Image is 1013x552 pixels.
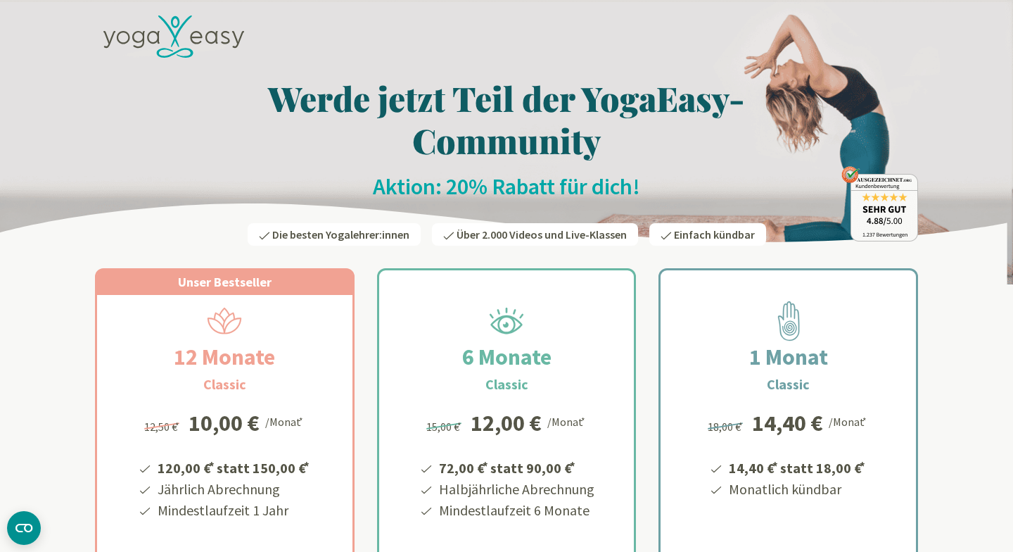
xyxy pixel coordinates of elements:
span: Einfach kündbar [674,227,755,241]
span: Die besten Yogalehrer:innen [272,227,409,241]
li: Halbjährliche Abrechnung [437,479,594,500]
li: 72,00 € statt 90,00 € [437,455,594,479]
li: Monatlich kündbar [727,479,867,500]
div: 10,00 € [189,412,260,434]
button: CMP-Widget öffnen [7,511,41,545]
div: 14,40 € [752,412,823,434]
h2: 6 Monate [428,340,585,374]
span: 12,50 € [144,420,181,434]
h1: Werde jetzt Teil der YogaEasy-Community [95,77,918,161]
div: 12,00 € [471,412,542,434]
span: 15,00 € [426,420,464,434]
h3: Classic [203,374,246,395]
li: Mindestlaufzeit 6 Monate [437,500,594,521]
div: /Monat [547,412,587,430]
h3: Classic [767,374,810,395]
span: Über 2.000 Videos und Live-Klassen [457,227,627,241]
div: /Monat [829,412,869,430]
h2: Aktion: 20% Rabatt für dich! [95,172,918,201]
span: 18,00 € [708,420,745,434]
li: Jährlich Abrechnung [155,479,312,500]
img: ausgezeichnet_badge.png [841,166,918,241]
li: 14,40 € statt 18,00 € [727,455,867,479]
h3: Classic [485,374,528,395]
div: /Monat [265,412,305,430]
li: Mindestlaufzeit 1 Jahr [155,500,312,521]
span: Unser Bestseller [178,274,272,290]
li: 120,00 € statt 150,00 € [155,455,312,479]
h2: 12 Monate [140,340,309,374]
h2: 1 Monat [715,340,862,374]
